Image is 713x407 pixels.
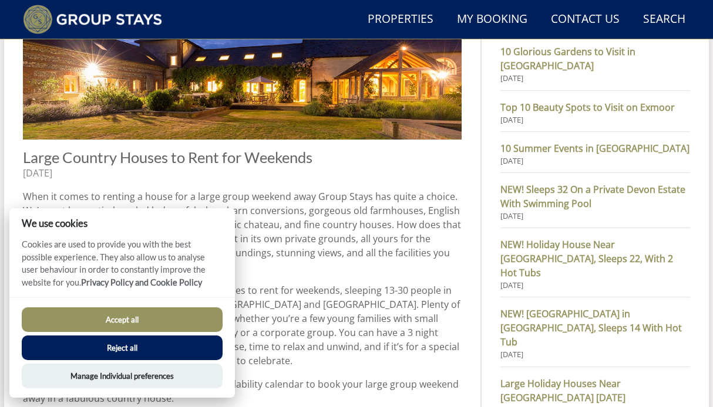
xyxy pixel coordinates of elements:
[546,6,624,33] a: Contact Us
[500,155,690,167] small: [DATE]
[500,377,690,405] strong: Large Holiday Houses Near [GEOGRAPHIC_DATA] [DATE]
[452,6,532,33] a: My Booking
[500,141,690,155] strong: 10 Summer Events in [GEOGRAPHIC_DATA]
[22,307,223,332] button: Accept all
[23,283,462,368] p: We have some very dignified large country houses to rent for weekends, sleeping 13-30 people in p...
[500,280,690,291] small: [DATE]
[23,189,462,274] p: When it comes to renting a house for a large group weekend away Group Stays has quite a choice. W...
[23,5,162,34] img: Group Stays
[23,9,462,140] img: Large Country Houses to Rent for Weekends
[23,377,462,405] p: Tempted? Have a closer look and check the availability calendar to book your large group weekend ...
[500,100,690,114] strong: Top 10 Beauty Spots to Visit on Exmoor
[22,335,223,360] button: Reject all
[22,364,223,388] button: Manage Individual preferences
[9,218,235,229] h2: We use cookies
[500,307,690,349] strong: NEW! [GEOGRAPHIC_DATA] in [GEOGRAPHIC_DATA], Sleeps 14 With Hot Tub
[9,238,235,297] p: Cookies are used to provide you with the best possible experience. They also allow us to analyse ...
[500,114,690,126] small: [DATE]
[500,100,690,126] a: Top 10 Beauty Spots to Visit on Exmoor [DATE]
[500,238,690,280] strong: NEW! Holiday House Near [GEOGRAPHIC_DATA], Sleeps 22, With 2 Hot Tubs
[500,73,690,84] small: [DATE]
[500,182,690,222] a: NEW! Sleeps 32 On a Private Devon Estate With Swimming Pool [DATE]
[638,6,690,33] a: Search
[23,167,52,179] time: [DATE]
[500,349,690,360] small: [DATE]
[500,182,690,211] strong: NEW! Sleeps 32 On a Private Devon Estate With Swimming Pool
[23,148,312,166] a: Large Country Houses to Rent for Weekends
[500,45,690,73] strong: 10 Glorious Gardens to Visit in [GEOGRAPHIC_DATA]
[500,211,690,222] small: [DATE]
[500,141,690,167] a: 10 Summer Events in [GEOGRAPHIC_DATA] [DATE]
[500,238,690,291] a: NEW! Holiday House Near [GEOGRAPHIC_DATA], Sleeps 22, With 2 Hot Tubs [DATE]
[81,277,202,287] a: Privacy Policy and Cookie Policy
[500,307,690,360] a: NEW! [GEOGRAPHIC_DATA] in [GEOGRAPHIC_DATA], Sleeps 14 With Hot Tub [DATE]
[500,45,690,84] a: 10 Glorious Gardens to Visit in [GEOGRAPHIC_DATA] [DATE]
[363,6,438,33] a: Properties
